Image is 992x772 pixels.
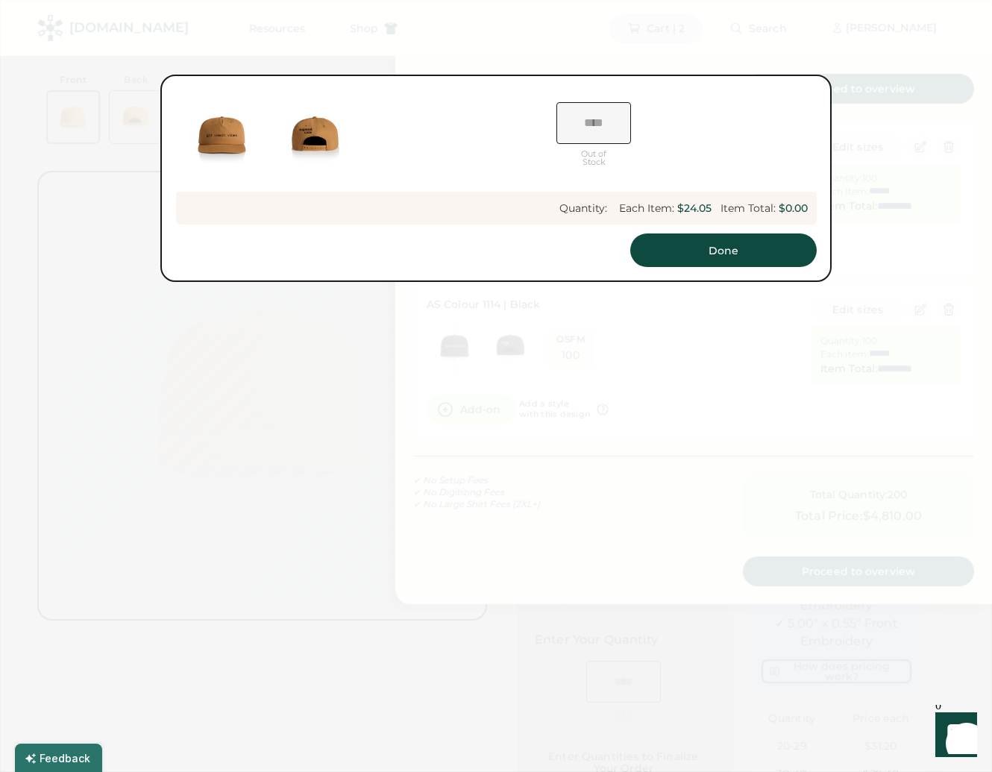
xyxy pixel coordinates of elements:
img: generate-image [175,90,269,183]
button: Done [630,233,817,267]
div: Each Item: [619,202,674,215]
div: $0.00 [779,202,808,215]
img: generate-image [269,90,362,183]
div: Item Total: [721,202,776,215]
div: Quantity: [559,202,607,215]
div: Out of Stock [556,150,631,166]
div: $24.05 [677,202,712,215]
iframe: Front Chat [921,705,985,769]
